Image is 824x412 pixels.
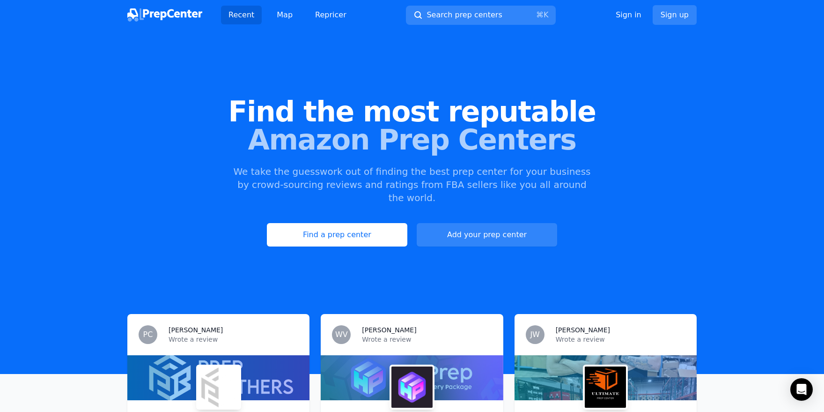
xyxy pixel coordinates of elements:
[653,5,697,25] a: Sign up
[308,6,354,24] a: Repricer
[391,367,433,408] img: HexPrep
[556,335,685,344] p: Wrote a review
[536,10,544,19] kbd: ⌘
[616,9,641,21] a: Sign in
[127,8,202,22] img: PrepCenter
[585,367,626,408] img: Ultimate Prep Center
[169,335,298,344] p: Wrote a review
[544,10,549,19] kbd: K
[406,6,556,25] button: Search prep centers⌘K
[169,325,223,335] h3: [PERSON_NAME]
[267,223,407,247] a: Find a prep center
[198,367,239,408] img: Prep Brothers
[143,331,153,338] span: PC
[790,378,813,401] div: Open Intercom Messenger
[15,97,809,126] span: Find the most reputable
[427,9,502,21] span: Search prep centers
[362,325,416,335] h3: [PERSON_NAME]
[556,325,610,335] h3: [PERSON_NAME]
[232,165,592,204] p: We take the guesswork out of finding the best prep center for your business by crowd-sourcing rev...
[362,335,492,344] p: Wrote a review
[15,126,809,154] span: Amazon Prep Centers
[269,6,300,24] a: Map
[221,6,262,24] a: Recent
[417,223,557,247] a: Add your prep center
[530,331,540,338] span: JW
[335,331,348,338] span: WV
